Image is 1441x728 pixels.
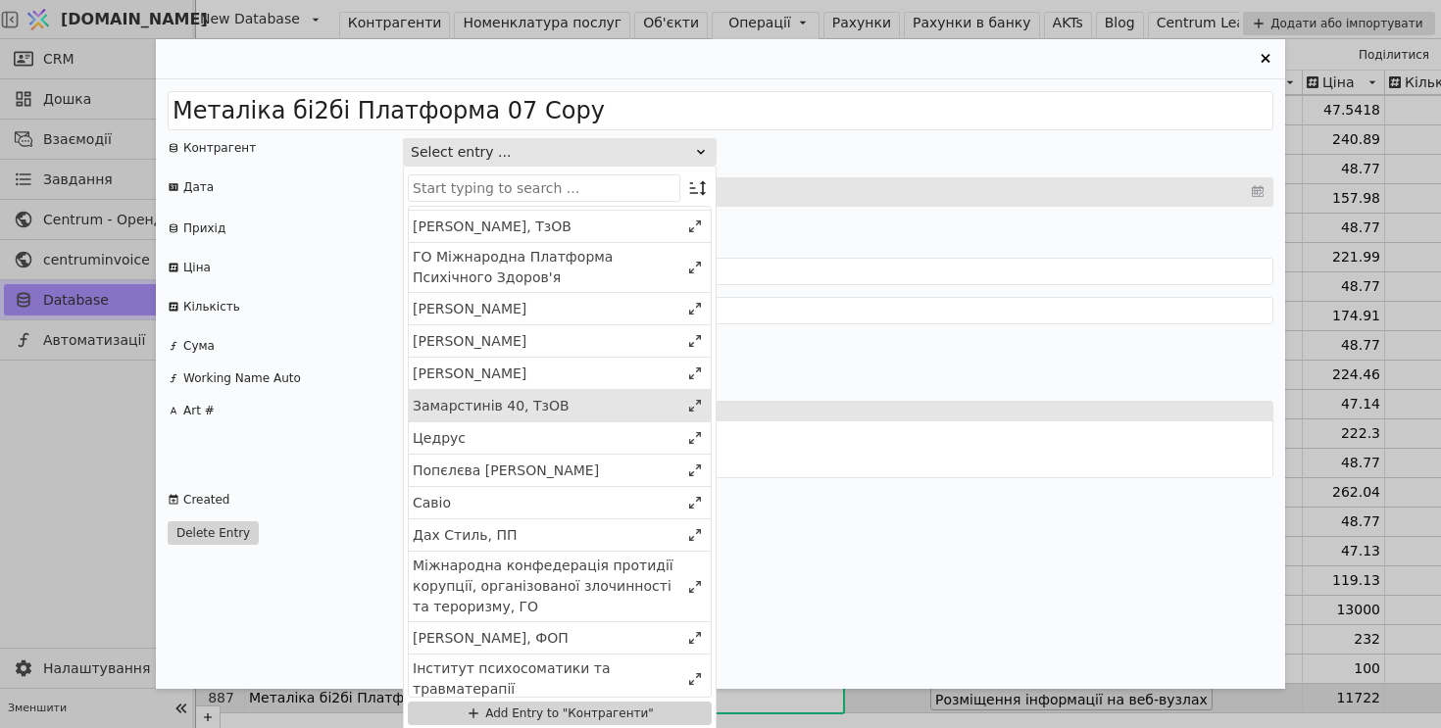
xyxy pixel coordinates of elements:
div: [PERSON_NAME], ТзОВ [413,217,679,237]
div: [PERSON_NAME], ФОП [413,628,679,649]
div: Entry Card [156,39,1285,689]
input: Start typing to search ... [408,174,680,202]
div: Замарстинів 40, ТзОВ [413,396,679,416]
button: Delete Entry [168,521,259,545]
div: Савіо [413,493,679,513]
div: Working Name Auto [183,368,301,388]
div: [PERSON_NAME] [413,364,679,384]
div: Інститут психосоматики та травматерапії [413,658,679,700]
div: Контрагент [183,138,256,158]
div: Art # [183,401,215,420]
div: Дах Стиль, ПП [413,525,679,546]
div: [PERSON_NAME] [413,299,679,319]
svg: calendar [1252,181,1264,201]
div: ГО Міжнародна Платформа Психічного Здоров'я [413,247,679,288]
button: Add Entry to "Контрагенти" [408,702,712,725]
div: Кількість [183,297,240,316]
div: [PERSON_NAME] [413,331,679,352]
div: Цедрус [413,428,679,449]
div: Попєлєва [PERSON_NAME] [413,461,679,481]
div: Created [183,490,230,510]
div: Міжнародна конфедерація протидії корупції, організованої злочинності та тероризму, ГО [413,556,679,617]
div: Select entry ... [411,142,511,163]
div: Прихід [183,218,225,238]
div: Сума [183,336,215,356]
div: Ціна [183,258,211,277]
div: Дата [183,177,214,197]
